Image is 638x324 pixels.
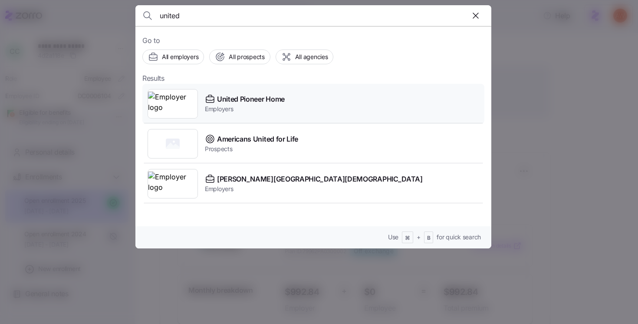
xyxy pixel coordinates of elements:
[142,50,204,64] button: All employers
[142,73,164,84] span: Results
[217,134,298,145] span: Americans United for Life
[217,94,285,105] span: United Pioneer Home
[205,105,285,113] span: Employers
[205,145,298,153] span: Prospects
[276,50,334,64] button: All agencies
[148,172,197,196] img: Employer logo
[417,233,421,241] span: +
[437,233,481,241] span: for quick search
[142,35,484,46] span: Go to
[229,53,264,61] span: All prospects
[295,53,328,61] span: All agencies
[217,174,423,185] span: [PERSON_NAME][GEOGRAPHIC_DATA][DEMOGRAPHIC_DATA]
[148,92,197,116] img: Employer logo
[162,53,198,61] span: All employers
[205,185,423,193] span: Employers
[209,50,270,64] button: All prospects
[388,233,398,241] span: Use
[427,235,431,242] span: B
[405,235,410,242] span: ⌘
